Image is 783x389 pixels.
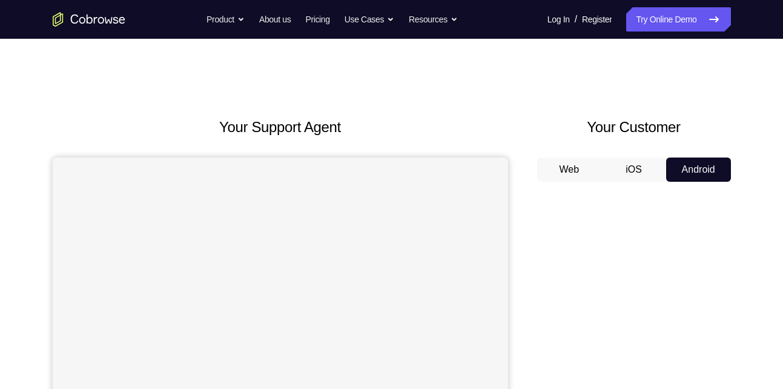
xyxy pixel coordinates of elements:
[601,158,666,182] button: iOS
[537,116,731,138] h2: Your Customer
[666,158,731,182] button: Android
[582,7,612,32] a: Register
[206,7,245,32] button: Product
[259,7,291,32] a: About us
[537,158,602,182] button: Web
[53,12,125,27] a: Go to the home page
[305,7,329,32] a: Pricing
[575,12,577,27] span: /
[626,7,730,32] a: Try Online Demo
[345,7,394,32] button: Use Cases
[53,116,508,138] h2: Your Support Agent
[547,7,570,32] a: Log In
[409,7,458,32] button: Resources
